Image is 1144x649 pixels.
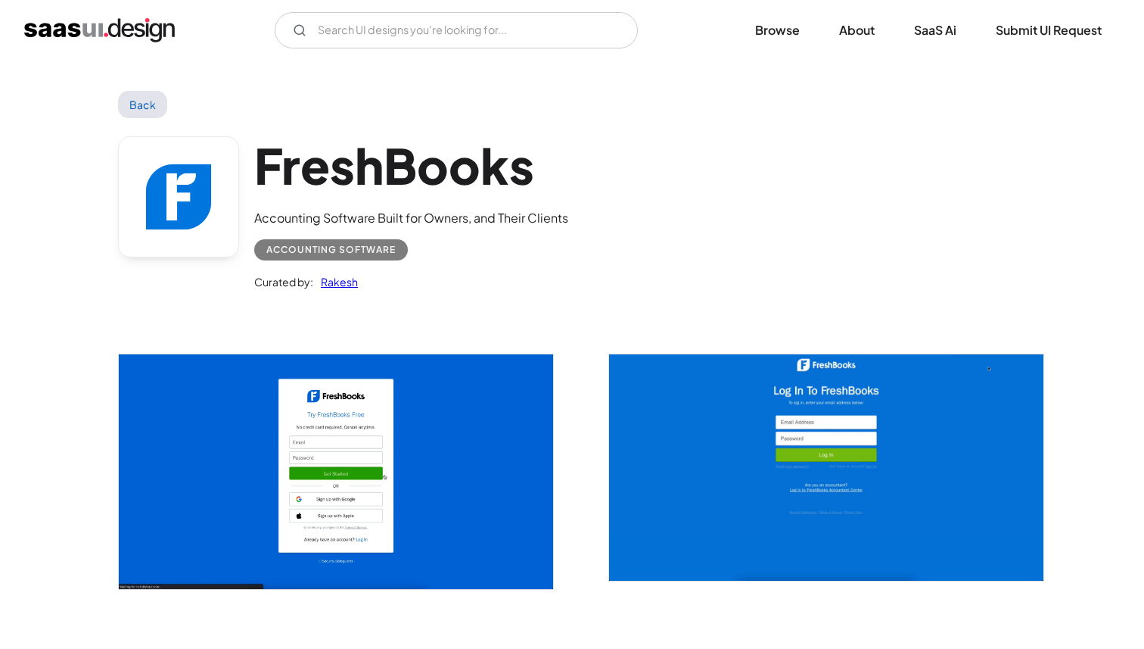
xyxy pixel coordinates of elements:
[609,354,1043,580] a: open lightbox
[119,354,553,589] img: 6036079a8467b444d0e8db3b_FreshBooks%20sign%20up.jpg
[978,14,1120,47] a: Submit UI Request
[821,14,893,47] a: About
[266,241,396,259] div: Accounting Software
[254,209,568,227] div: Accounting Software Built for Owners, and Their Clients
[119,354,553,589] a: open lightbox
[313,273,358,291] a: Rakesh
[275,12,638,48] input: Search UI designs you're looking for...
[118,91,167,118] a: Back
[609,354,1043,580] img: 6036079aa5f2a9500ad1b0d2_FreshBooks%20login.jpg
[275,12,638,48] form: Email Form
[737,14,818,47] a: Browse
[254,136,568,195] h1: FreshBooks
[254,273,313,291] div: Curated by:
[24,18,175,42] a: home
[896,14,975,47] a: SaaS Ai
